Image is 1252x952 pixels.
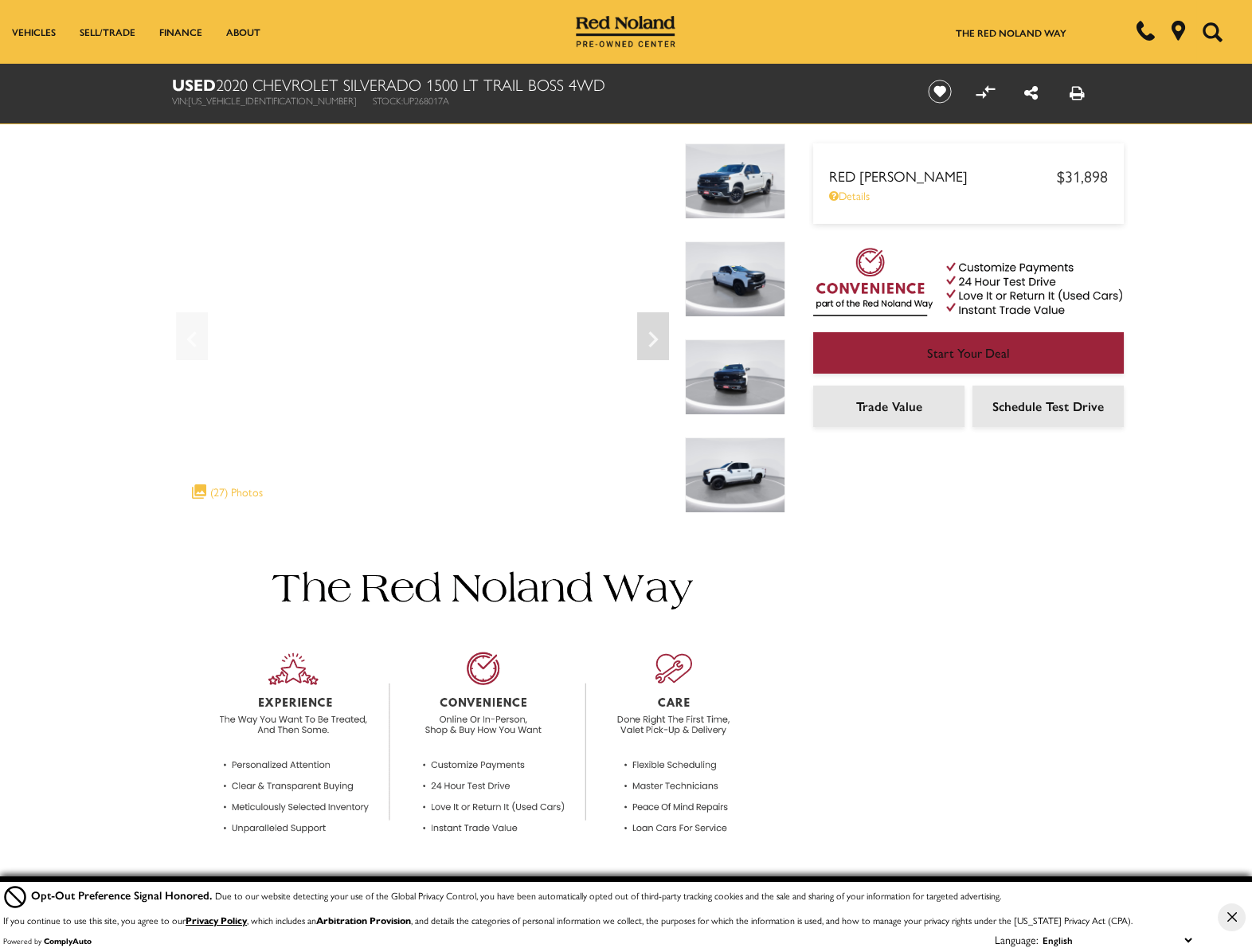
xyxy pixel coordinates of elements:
[685,143,785,219] img: Used 2020 Summit White Chevrolet LT Trail Boss image 1
[829,187,1108,203] a: Details
[637,312,669,360] div: Next
[1218,903,1246,931] button: Close Button
[172,143,673,519] iframe: Interactive Walkaround/Photo gallery of the vehicle/product
[403,93,449,108] span: UP268017A
[172,93,188,108] span: VIN:
[927,343,1010,362] span: Start Your Deal
[576,16,676,48] img: Red Noland Pre-Owned
[1024,80,1038,104] a: Share this Used 2020 Chevrolet Silverado 1500 LT Trail Boss 4WD
[172,72,216,96] strong: Used
[972,386,1124,427] a: Schedule Test Drive
[172,76,901,93] h1: 2020 Chevrolet Silverado 1500 LT Trail Boss 4WD
[188,93,357,108] span: [US_VEHICLE_IDENTIFICATION_NUMBER]
[1057,164,1108,187] span: $31,898
[829,164,1108,187] a: Red [PERSON_NAME] $31,898
[922,79,957,104] button: Save vehicle
[685,339,785,415] img: Used 2020 Summit White Chevrolet LT Trail Boss image 3
[813,386,964,427] a: Trade Value
[316,913,411,927] strong: Arbitration Provision
[685,241,785,317] img: Used 2020 Summit White Chevrolet LT Trail Boss image 2
[184,476,271,507] div: (27) Photos
[1039,931,1195,949] select: Language Select
[3,936,92,946] div: Powered by
[956,25,1066,40] a: The Red Noland Way
[373,93,403,108] span: Stock:
[31,887,215,903] span: Opt-Out Preference Signal Honored .
[44,935,92,946] a: ComplyAuto
[1196,1,1228,63] button: Open the search field
[1070,80,1085,104] a: Print this Used 2020 Chevrolet Silverado 1500 LT Trail Boss 4WD
[995,934,1039,945] div: Language:
[576,22,676,37] a: Red Noland Pre-Owned
[992,397,1104,415] span: Schedule Test Drive
[31,887,1001,903] div: Due to our website detecting your use of the Global Privacy Control, you have been automatically ...
[186,913,247,927] a: Privacy Policy
[973,80,997,104] button: Compare Vehicle
[856,397,922,415] span: Trade Value
[829,166,1057,186] span: Red [PERSON_NAME]
[813,332,1124,374] a: Start Your Deal
[3,913,1133,927] p: If you continue to use this site, you agree to our , which includes an , and details the categori...
[685,437,785,513] img: Used 2020 Summit White Chevrolet LT Trail Boss image 4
